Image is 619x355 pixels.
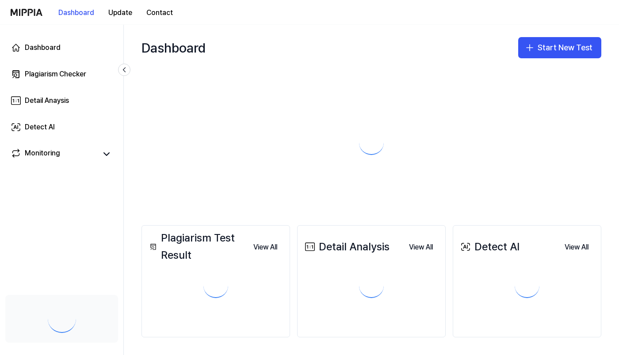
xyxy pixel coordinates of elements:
[518,37,601,58] button: Start New Test
[25,42,61,53] div: Dashboard
[246,238,284,256] a: View All
[25,148,60,160] div: Monitoring
[51,4,101,22] button: Dashboard
[459,238,520,255] div: Detect AI
[141,34,206,62] div: Dashboard
[5,117,118,138] a: Detect AI
[101,4,139,22] button: Update
[5,64,118,85] a: Plagiarism Checker
[303,238,390,255] div: Detail Analysis
[558,238,596,256] button: View All
[5,90,118,111] a: Detail Anaysis
[246,238,284,256] button: View All
[147,230,246,264] div: Plagiarism Test Result
[402,238,440,256] a: View All
[11,9,42,16] img: logo
[101,0,139,25] a: Update
[25,69,86,79] div: Plagiarism Checker
[25,95,69,106] div: Detail Anaysis
[139,4,180,22] button: Contact
[558,238,596,256] a: View All
[5,37,118,58] a: Dashboard
[402,238,440,256] button: View All
[11,148,97,160] a: Monitoring
[25,122,55,132] div: Detect AI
